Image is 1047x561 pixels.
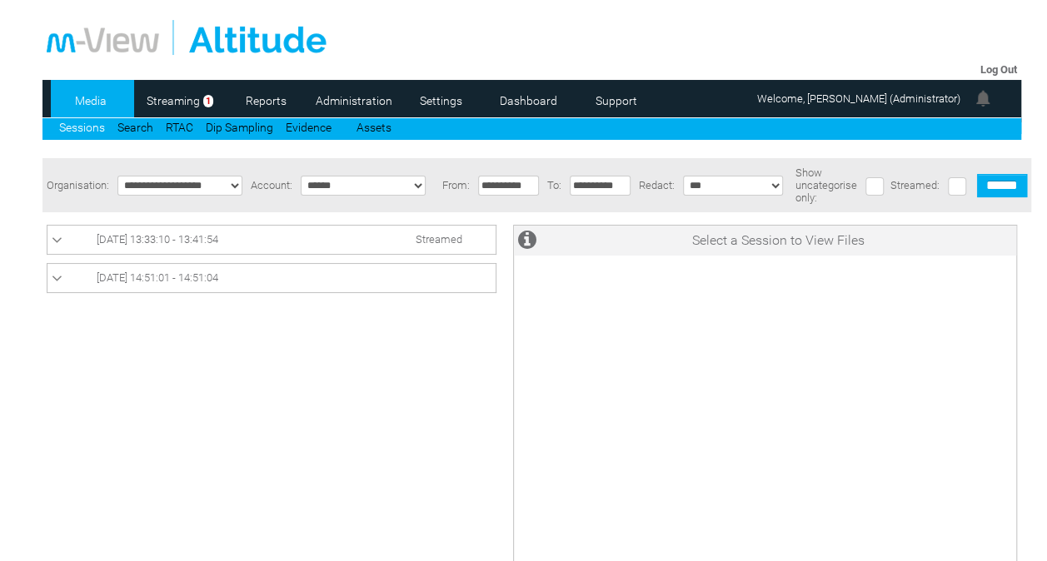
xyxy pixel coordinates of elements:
td: Organisation: [42,158,113,212]
span: [DATE] 13:33:10 - 13:41:54 [97,233,218,246]
a: [DATE] 13:33:10 - 13:41:54 [52,230,491,250]
td: Account: [247,158,297,212]
td: Redact: [635,158,679,212]
td: Select a Session to View Files [541,226,1016,256]
a: Media [51,88,132,113]
a: Streaming [138,88,209,113]
a: Search [117,121,153,134]
a: Dip Sampling [206,121,273,134]
td: From: [438,158,474,212]
span: Welcome, [PERSON_NAME] (Administrator) [757,92,960,105]
a: [DATE] 14:51:01 - 14:51:04 [52,268,491,288]
span: Show uncategorise only: [795,166,857,204]
span: Streamed [416,233,462,246]
a: Log Out [980,63,1017,76]
span: 1 [203,95,213,107]
span: Streamed: [890,179,940,191]
span: [DATE] 14:51:01 - 14:51:04 [97,271,218,284]
a: Settings [401,88,481,113]
a: Assets [356,121,391,134]
a: Support [576,88,656,113]
a: Reports [226,88,307,113]
a: RTAC [166,121,193,134]
a: Dashboard [488,88,569,113]
img: bell24.png [973,88,993,108]
a: Sessions [59,121,105,134]
a: Evidence [286,121,332,134]
a: Administration [313,88,394,113]
td: To: [543,158,566,212]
